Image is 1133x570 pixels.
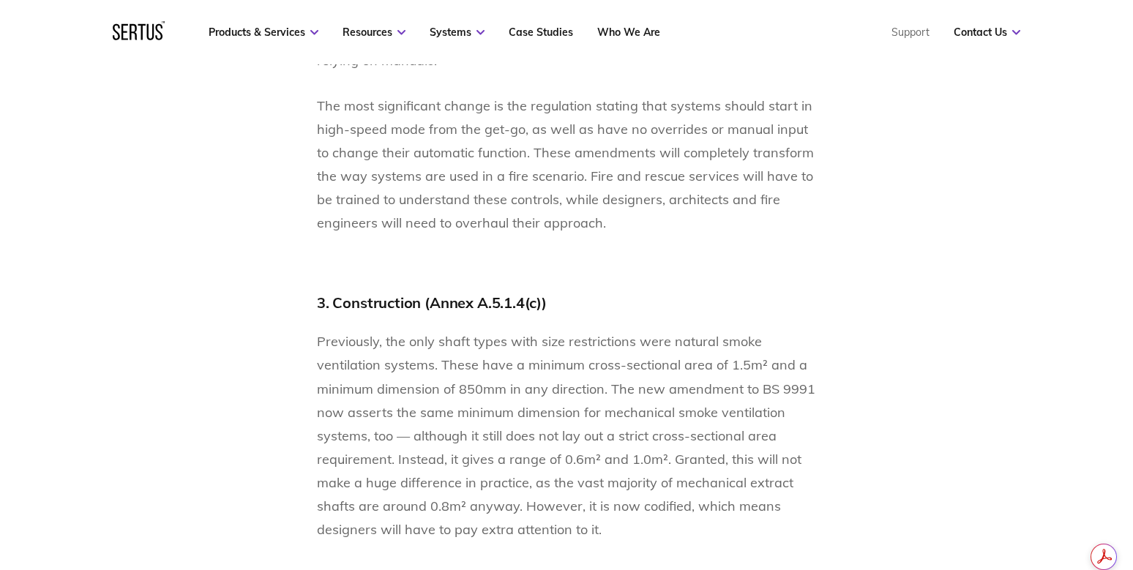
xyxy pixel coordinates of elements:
[317,29,790,69] span: Control panels should be simple and logical to operate without relying on manuals.
[954,26,1020,39] a: Contact Us
[317,97,814,231] span: The most significant change is the regulation stating that systems should start in high-speed mod...
[430,26,485,39] a: Systems
[597,26,660,39] a: Who We Are
[509,26,573,39] a: Case Studies
[343,26,405,39] a: Resources
[209,26,318,39] a: Products & Services
[317,293,547,312] span: 3. Construction (Annex A.5.1.4(c))
[891,26,930,39] a: Support
[870,400,1133,570] iframe: Chat Widget
[317,333,815,537] span: Previously, the only shaft types with size restrictions were natural smoke ventilation systems. T...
